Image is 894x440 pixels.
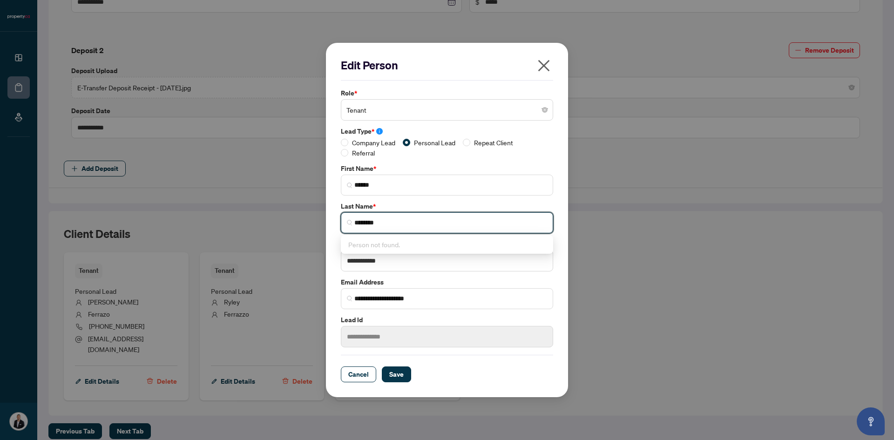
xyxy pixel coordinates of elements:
h2: Edit Person [341,58,553,73]
label: Lead Type [341,126,553,136]
label: Email Address [341,277,553,287]
label: First Name [341,163,553,174]
span: Company Lead [348,137,399,148]
span: Repeat Client [470,137,517,148]
button: Open asap [857,407,885,435]
img: search_icon [347,220,352,225]
span: close-circle [542,107,548,113]
span: close [536,58,551,73]
label: Lead Id [341,315,553,325]
span: Cancel [348,367,369,382]
span: Save [389,367,404,382]
img: search_icon [347,183,352,188]
label: Role [341,88,553,98]
button: Cancel [341,366,376,382]
span: info-circle [376,128,383,135]
button: Save [382,366,411,382]
label: Last Name [341,201,553,211]
span: Person not found. [348,240,400,249]
span: Tenant [346,101,548,119]
span: Referral [348,148,379,158]
img: search_icon [347,296,352,301]
span: Personal Lead [410,137,459,148]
